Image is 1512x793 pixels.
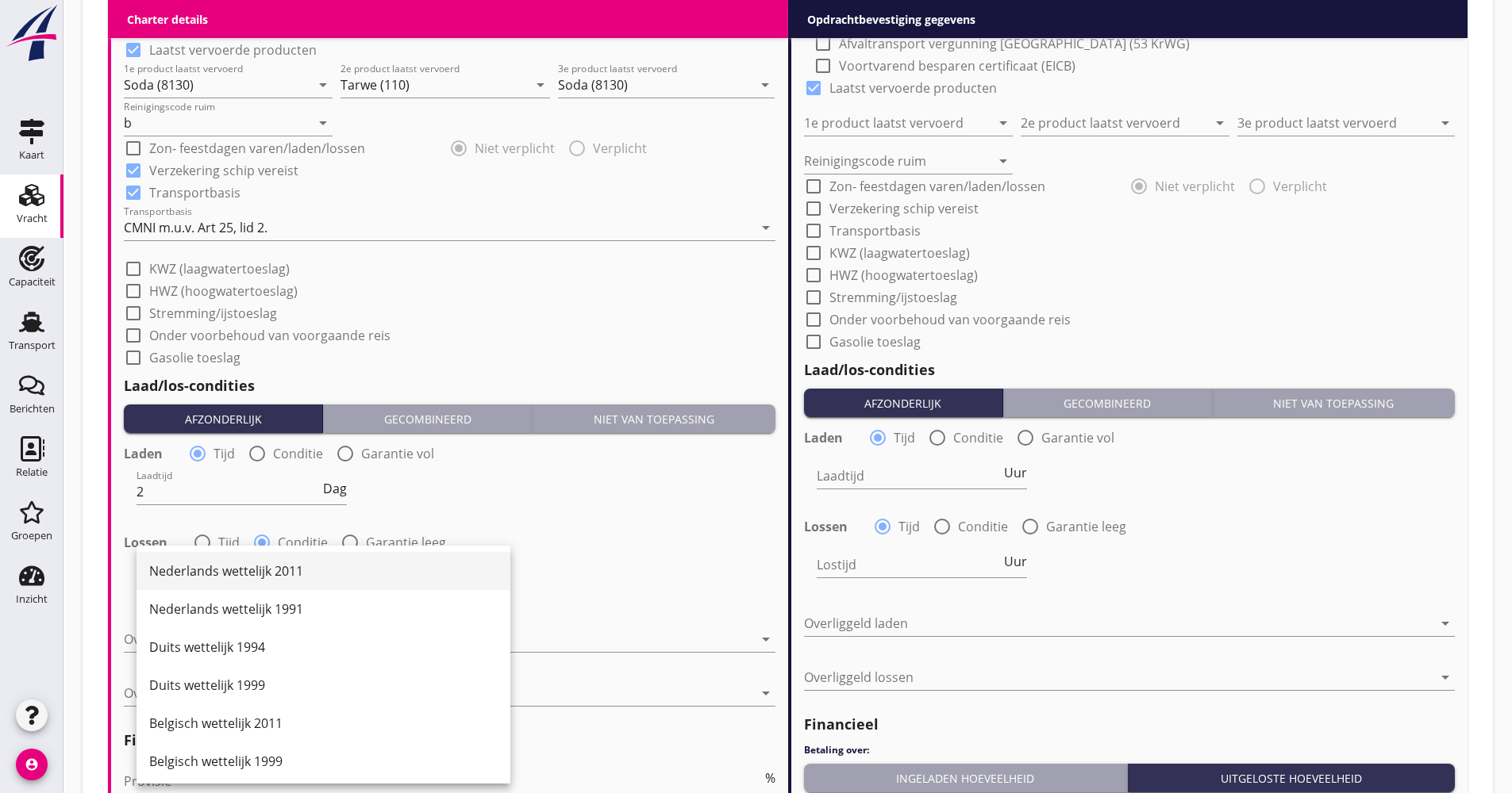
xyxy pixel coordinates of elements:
[1003,389,1213,417] button: Gecombineerd
[314,75,333,94] i: arrow_drop_down
[19,150,44,160] div: Kaart
[9,277,56,287] div: Capaciteit
[1436,668,1455,687] i: arrow_drop_down
[137,479,320,504] input: Laadtijd
[314,113,333,132] i: arrow_drop_down
[756,630,775,649] i: arrow_drop_down
[1004,555,1027,568] span: Uur
[839,13,875,29] label: OVAM
[804,389,1003,417] button: Afzonderlijk
[558,72,752,98] input: 3e product laatst vervoerd
[273,446,323,462] label: Conditie
[994,151,1013,170] i: arrow_drop_down
[323,482,347,495] span: Dag
[804,764,1129,792] button: Ingeladen hoeveelheid
[829,245,970,261] label: KWZ (laagwatertoeslag)
[149,283,298,299] label: HWZ (hoogwatertoeslag)
[149,350,240,366] label: Gasolie toeslag
[894,430,915,446] label: Tijd
[829,223,921,239] label: Transportbasis
[149,305,277,321] label: Stremming/ijstoeslag
[1004,466,1027,479] span: Uur
[149,714,498,733] div: Belgisch wettelijk 2011
[810,770,1121,787] div: Ingeladen hoeveelheid
[810,395,996,412] div: Afzonderlijk
[124,534,167,550] strong: Lossen
[1021,110,1207,136] input: 2e product laatst vervoerd
[11,531,52,541] div: Groepen
[804,743,1456,757] h4: Betaling over:
[149,185,240,201] label: Transportbasis
[149,676,498,695] div: Duits wettelijk 1999
[16,594,48,604] div: Inzicht
[214,446,235,462] label: Tijd
[994,113,1013,132] i: arrow_drop_down
[1219,395,1449,412] div: Niet van toepassing
[829,312,1071,328] label: Onder voorbehoud van voorgaande reis
[817,552,1001,577] input: Lostijd
[124,110,310,136] input: Reinigingscode ruim
[1436,113,1455,132] i: arrow_drop_down
[124,375,775,396] h2: Laad/los-condities
[149,163,298,178] label: Verzekering schip vereist
[804,110,991,136] input: 1e product laatst vervoerd
[149,600,498,619] div: Nederlands wettelijk 1991
[804,148,991,174] input: Reinigingscode ruim
[16,749,48,780] i: account_circle
[817,463,1001,488] input: Laadtijd
[340,72,527,98] input: 2e product laatst vervoerd
[278,534,328,550] label: Conditie
[149,261,290,277] label: KWZ (laagwatertoeslag)
[124,730,775,751] h2: Financieel
[953,430,1003,446] label: Conditie
[149,328,391,343] label: Onder voorbehoud van voorgaande reis
[531,75,550,94] i: arrow_drop_down
[1041,430,1114,446] label: Garantie vol
[804,714,1456,735] h2: Financieel
[124,220,267,235] div: CMNI m.u.v. Art 25, lid 2.
[149,638,498,657] div: Duits wettelijk 1994
[17,213,48,224] div: Vracht
[323,404,533,433] button: Gecombineerd
[130,411,316,427] div: Afzonderlijk
[1210,113,1229,132] i: arrow_drop_down
[829,267,978,283] label: HWZ (hoogwatertoeslag)
[218,534,240,550] label: Tijd
[898,519,920,534] label: Tijd
[958,519,1008,534] label: Conditie
[149,140,365,156] label: Zon- feestdagen varen/laden/lossen
[829,178,1045,194] label: Zon- feestdagen varen/laden/lossen
[329,411,525,427] div: Gecombineerd
[149,561,498,580] div: Nederlands wettelijk 2011
[829,289,957,305] label: Stremming/ijstoeslag
[1237,110,1432,136] input: 3e product laatst vervoerd
[756,75,775,94] i: arrow_drop_down
[804,359,1456,381] h2: Laad/los-condities
[756,218,775,237] i: arrow_drop_down
[366,534,446,550] label: Garantie leeg
[539,411,768,427] div: Niet van toepassing
[3,4,60,63] img: logo-small.a267ee39.svg
[16,467,48,477] div: Relatie
[533,404,775,433] button: Niet van toepassing
[762,772,775,784] div: %
[839,58,1075,74] label: Voortvarend besparen certificaat (EICB)
[124,446,163,462] strong: Laden
[1128,764,1455,792] button: Uitgeloste hoeveelheid
[149,752,498,771] div: Belgisch wettelijk 1999
[756,684,775,703] i: arrow_drop_down
[839,36,1190,52] label: Afvaltransport vergunning [GEOGRAPHIC_DATA] (53 KrWG)
[10,404,55,414] div: Berichten
[829,201,979,216] label: Verzekering schip vereist
[1436,614,1455,633] i: arrow_drop_down
[9,340,56,351] div: Transport
[149,42,317,58] label: Laatst vervoerde producten
[829,80,997,96] label: Laatst vervoerde producten
[804,519,848,534] strong: Lossen
[361,446,434,462] label: Garantie vol
[1134,770,1449,787] div: Uitgeloste hoeveelheid
[124,404,323,433] button: Afzonderlijk
[124,72,310,98] input: 1e product laatst vervoerd
[1010,395,1206,412] div: Gecombineerd
[829,334,921,350] label: Gasolie toeslag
